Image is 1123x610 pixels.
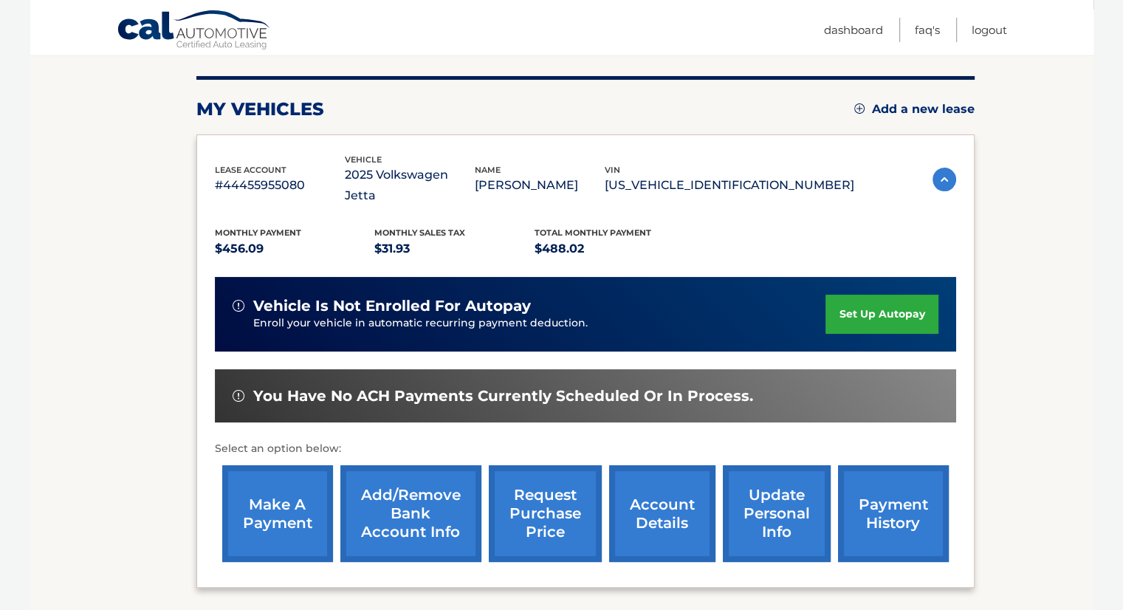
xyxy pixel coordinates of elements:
[854,102,975,117] a: Add a new lease
[605,165,620,175] span: vin
[233,390,244,402] img: alert-white.svg
[215,239,375,259] p: $456.09
[374,227,465,238] span: Monthly sales Tax
[222,465,333,562] a: make a payment
[215,440,956,458] p: Select an option below:
[196,98,324,120] h2: my vehicles
[824,18,883,42] a: Dashboard
[475,165,501,175] span: name
[915,18,940,42] a: FAQ's
[345,154,382,165] span: vehicle
[215,175,345,196] p: #44455955080
[215,227,301,238] span: Monthly Payment
[374,239,535,259] p: $31.93
[253,387,753,405] span: You have no ACH payments currently scheduled or in process.
[475,175,605,196] p: [PERSON_NAME]
[233,300,244,312] img: alert-white.svg
[825,295,938,334] a: set up autopay
[489,465,602,562] a: request purchase price
[535,239,695,259] p: $488.02
[253,297,531,315] span: vehicle is not enrolled for autopay
[972,18,1007,42] a: Logout
[838,465,949,562] a: payment history
[933,168,956,191] img: accordion-active.svg
[609,465,715,562] a: account details
[854,103,865,114] img: add.svg
[723,465,831,562] a: update personal info
[253,315,826,332] p: Enroll your vehicle in automatic recurring payment deduction.
[345,165,475,206] p: 2025 Volkswagen Jetta
[605,175,854,196] p: [US_VEHICLE_IDENTIFICATION_NUMBER]
[215,165,286,175] span: lease account
[340,465,481,562] a: Add/Remove bank account info
[117,10,272,52] a: Cal Automotive
[535,227,651,238] span: Total Monthly Payment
